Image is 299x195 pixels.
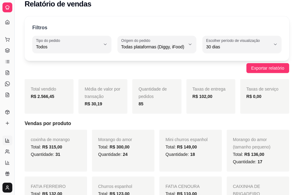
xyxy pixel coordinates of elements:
span: Todos [36,44,100,50]
span: Taxas de entrega [193,87,225,91]
button: Origem do pedidoTodas plataformas (Diggy, iFood) [118,36,197,53]
span: Morango do amor [98,137,132,142]
span: 18 [190,152,195,157]
span: coxinha de morango [31,137,70,142]
strong: R$ 2.566,45 [31,94,54,99]
span: Quantidade: [98,152,128,157]
span: 17 [257,159,262,164]
span: Todas plataformas (Diggy, iFood) [121,44,185,50]
span: Churros espanhol [98,184,132,189]
p: Filtros [32,24,47,31]
label: Tipo do pedido [36,38,62,43]
span: Taxas de serviço [246,87,278,91]
span: 31 [55,152,60,157]
span: R$ 149,00 [177,144,197,149]
span: R$ 315,00 [42,144,62,149]
span: R$ 136,00 [244,152,264,157]
strong: R$ 0,00 [246,94,261,99]
span: Total: [165,144,197,149]
h5: Vendas por produto [25,120,289,127]
strong: R$ 30,19 [85,101,102,106]
span: 30 dias [206,44,270,50]
span: Mini churros espanhol [165,137,208,142]
span: Morango do amor (tamanho pequeno) [233,137,270,149]
span: Total: [233,152,264,157]
span: Total: [31,144,62,149]
strong: R$ 102,00 [193,94,213,99]
button: Tipo do pedidoTodos [32,36,111,53]
strong: 85 [138,101,143,106]
span: FATIA CENOURA [165,184,200,189]
span: Média de valor por transação [85,87,120,99]
span: Quantidade: [31,152,60,157]
span: Quantidade: [233,159,262,164]
span: Total vendido [31,87,56,91]
label: Origem do pedido [121,38,152,43]
span: Quantidade: [165,152,195,157]
span: 24 [123,152,128,157]
label: Escolher período de visualização [206,38,262,43]
button: Escolher período de visualização30 dias [202,36,281,53]
button: Exportar relatório [246,63,289,73]
span: Quantidade de pedidos [138,87,167,99]
span: R$ 300,00 [110,144,130,149]
span: Exportar relatório [251,65,284,71]
span: Total: [98,144,130,149]
span: FATIA FERREIRO [31,184,66,189]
